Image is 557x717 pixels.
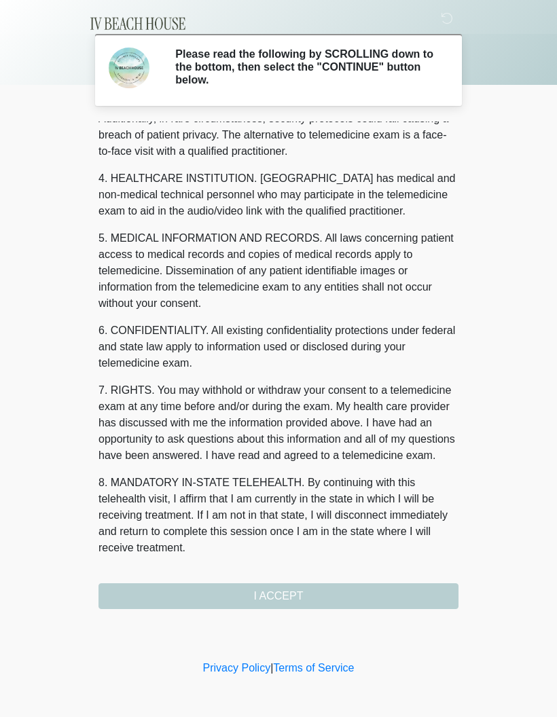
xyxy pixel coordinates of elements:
p: 4. HEALTHCARE INSTITUTION. [GEOGRAPHIC_DATA] has medical and non-medical technical personnel who ... [98,170,459,219]
p: 6. CONFIDENTIALITY. All existing confidentiality protections under federal and state law apply to... [98,323,459,371]
h2: Please read the following by SCROLLING down to the bottom, then select the "CONTINUE" button below. [175,48,438,87]
img: Agent Avatar [109,48,149,88]
p: 5. MEDICAL INFORMATION AND RECORDS. All laws concerning patient access to medical records and cop... [98,230,459,312]
p: 7. RIGHTS. You may withhold or withdraw your consent to a telemedicine exam at any time before an... [98,382,459,464]
a: Terms of Service [273,662,354,674]
a: Privacy Policy [203,662,271,674]
button: I ACCEPT [98,583,459,609]
a: | [270,662,273,674]
img: IV Beach House Logo [85,10,192,37]
p: 8. MANDATORY IN-STATE TELEHEALTH. By continuing with this telehealth visit, I affirm that I am cu... [98,475,459,556]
